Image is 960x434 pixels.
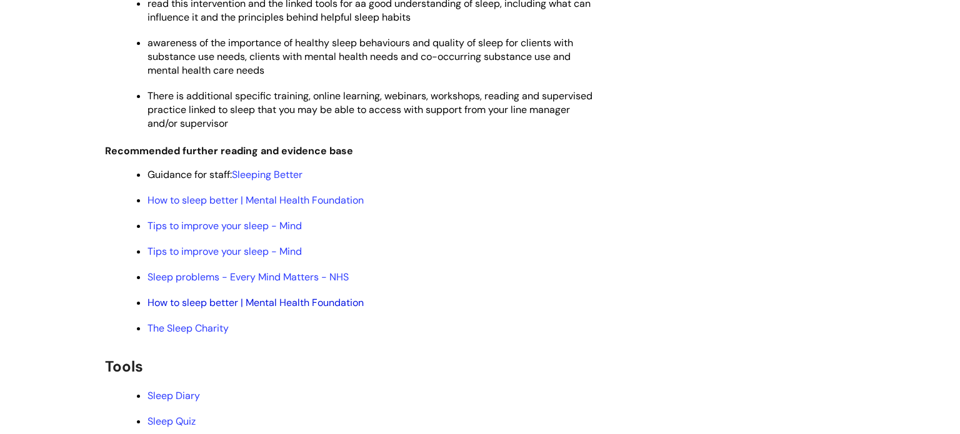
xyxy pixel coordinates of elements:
[147,89,592,130] span: There is additional specific training, online learning, webinars, workshops, reading and supervis...
[147,168,302,181] span: Guidance for staff:
[147,194,364,207] a: How to sleep better | Mental Health Foundation
[147,270,349,284] a: Sleep problems - Every Mind Matters - NHS
[105,357,143,376] span: Tools
[232,168,302,181] a: Sleeping Better
[147,296,364,309] a: How to sleep better | Mental Health Foundation
[147,245,302,258] a: Tips to improve your sleep - Mind
[147,322,229,335] a: The Sleep Charity
[147,389,200,402] a: Sleep Diary
[147,415,196,428] a: Sleep Quiz
[147,36,573,77] span: awareness of the importance of healthy sleep behaviours and quality of sleep for clients with sub...
[147,219,302,232] a: Tips to improve your sleep - Mind
[105,144,353,157] span: Recommended further reading and evidence base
